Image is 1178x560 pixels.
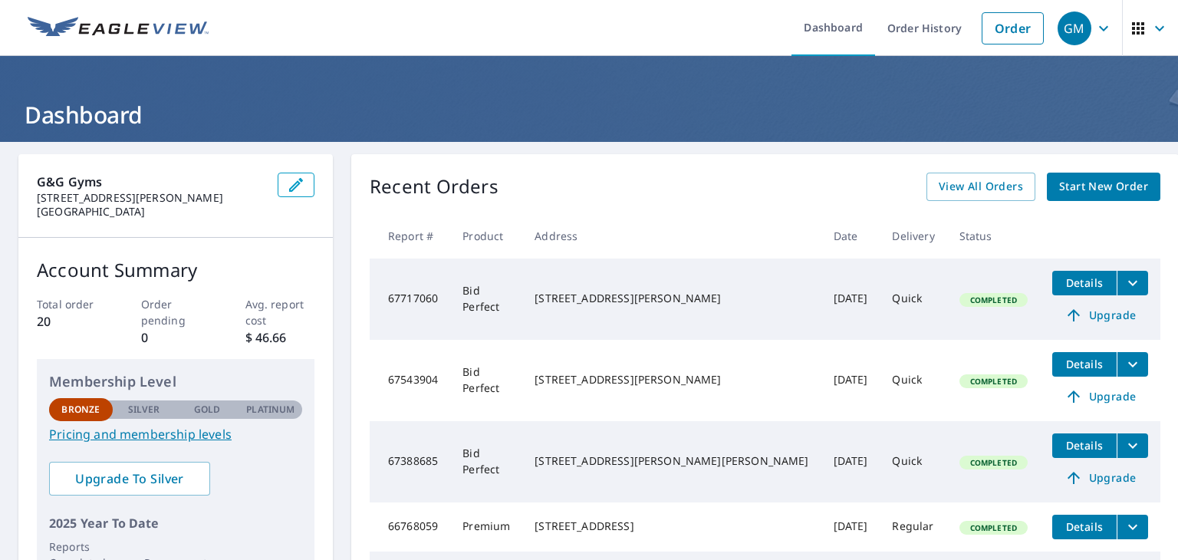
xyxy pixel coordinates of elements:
span: Completed [961,457,1026,468]
p: 20 [37,312,107,331]
p: [STREET_ADDRESS][PERSON_NAME] [37,191,265,205]
td: 67388685 [370,421,450,502]
th: Report # [370,213,450,259]
p: Membership Level [49,371,302,392]
a: Order [982,12,1044,44]
span: Completed [961,295,1026,305]
p: Total order [37,296,107,312]
td: 67543904 [370,340,450,421]
div: [STREET_ADDRESS] [535,519,808,534]
div: GM [1058,12,1091,45]
span: Details [1061,438,1107,453]
a: Upgrade [1052,384,1148,409]
p: Gold [194,403,220,417]
button: filesDropdownBtn-67388685 [1117,433,1148,458]
a: View All Orders [926,173,1035,201]
a: Pricing and membership levels [49,425,302,443]
span: View All Orders [939,177,1023,196]
td: Bid Perfect [450,259,522,340]
p: $ 46.66 [245,328,315,347]
p: Platinum [246,403,294,417]
p: Avg. report cost [245,296,315,328]
button: detailsBtn-67717060 [1052,271,1117,295]
td: 66768059 [370,502,450,552]
th: Delivery [880,213,946,259]
p: [GEOGRAPHIC_DATA] [37,205,265,219]
th: Date [821,213,880,259]
div: [STREET_ADDRESS][PERSON_NAME] [535,372,808,387]
h1: Dashboard [18,99,1160,130]
p: Order pending [141,296,211,328]
p: 0 [141,328,211,347]
td: [DATE] [821,340,880,421]
span: Upgrade To Silver [61,470,198,487]
div: [STREET_ADDRESS][PERSON_NAME] [535,291,808,306]
span: Upgrade [1061,306,1139,324]
img: EV Logo [28,17,209,40]
button: detailsBtn-67388685 [1052,433,1117,458]
a: Upgrade [1052,466,1148,490]
th: Status [947,213,1040,259]
span: Completed [961,522,1026,533]
th: Product [450,213,522,259]
span: Details [1061,275,1107,290]
td: [DATE] [821,421,880,502]
p: Recent Orders [370,173,499,201]
td: 67717060 [370,259,450,340]
p: Silver [128,403,160,417]
td: Bid Perfect [450,340,522,421]
button: detailsBtn-67543904 [1052,352,1117,377]
span: Details [1061,357,1107,371]
p: 2025 Year To Date [49,514,302,532]
th: Address [522,213,821,259]
p: Account Summary [37,256,314,284]
div: [STREET_ADDRESS][PERSON_NAME][PERSON_NAME] [535,453,808,469]
button: filesDropdownBtn-67543904 [1117,352,1148,377]
button: detailsBtn-66768059 [1052,515,1117,539]
td: Quick [880,340,946,421]
td: Regular [880,502,946,552]
span: Start New Order [1059,177,1148,196]
a: Start New Order [1047,173,1160,201]
a: Upgrade [1052,303,1148,328]
span: Upgrade [1061,469,1139,487]
td: Premium [450,502,522,552]
td: Bid Perfect [450,421,522,502]
td: [DATE] [821,259,880,340]
span: Upgrade [1061,387,1139,406]
td: Quick [880,259,946,340]
p: G&G Gyms [37,173,265,191]
td: [DATE] [821,502,880,552]
p: Bronze [61,403,100,417]
a: Upgrade To Silver [49,462,210,496]
button: filesDropdownBtn-67717060 [1117,271,1148,295]
td: Quick [880,421,946,502]
button: filesDropdownBtn-66768059 [1117,515,1148,539]
span: Completed [961,376,1026,387]
span: Details [1061,519,1107,534]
